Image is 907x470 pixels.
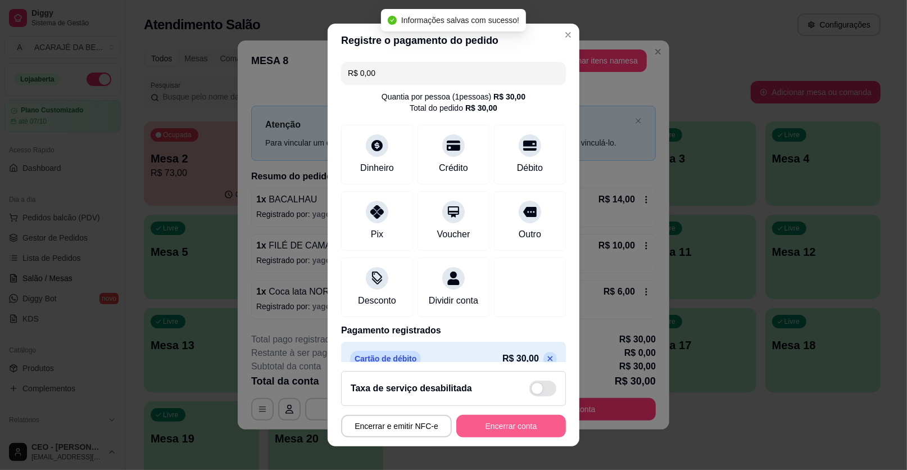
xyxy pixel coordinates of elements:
div: Dividir conta [429,294,478,308]
div: R$ 30,00 [493,91,525,102]
input: Ex.: hambúrguer de cordeiro [348,62,559,84]
div: Outro [519,228,541,241]
p: R$ 30,00 [502,352,539,365]
span: Informações salvas com sucesso! [401,16,519,25]
div: Débito [517,161,543,175]
p: Cartão de débito [350,351,421,367]
h2: Taxa de serviço desabilitada [351,382,472,395]
div: Crédito [439,161,468,175]
span: check-circle [388,16,397,25]
div: Voucher [437,228,470,241]
div: Pix [371,228,383,241]
p: Pagamento registrados [341,324,566,337]
button: Close [559,26,577,44]
div: Total do pedido [410,102,497,114]
div: Desconto [358,294,396,308]
div: Quantia por pessoa ( 1 pessoas) [382,91,525,102]
button: Encerrar e emitir NFC-e [341,415,452,437]
header: Registre o pagamento do pedido [328,24,579,57]
div: R$ 30,00 [465,102,497,114]
button: Encerrar conta [456,415,566,437]
div: Dinheiro [360,161,394,175]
